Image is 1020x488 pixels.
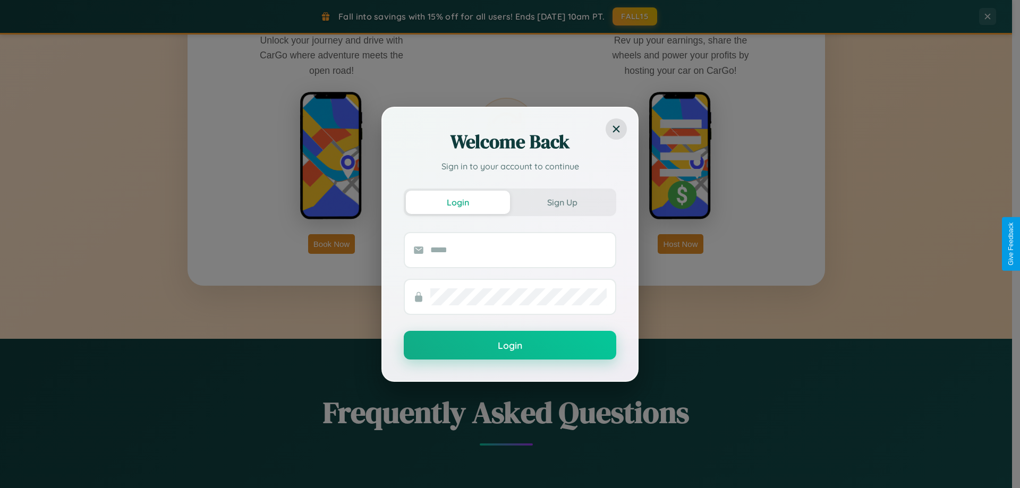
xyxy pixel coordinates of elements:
[404,129,616,155] h2: Welcome Back
[404,331,616,359] button: Login
[510,191,614,214] button: Sign Up
[406,191,510,214] button: Login
[1007,222,1015,266] div: Give Feedback
[404,160,616,173] p: Sign in to your account to continue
